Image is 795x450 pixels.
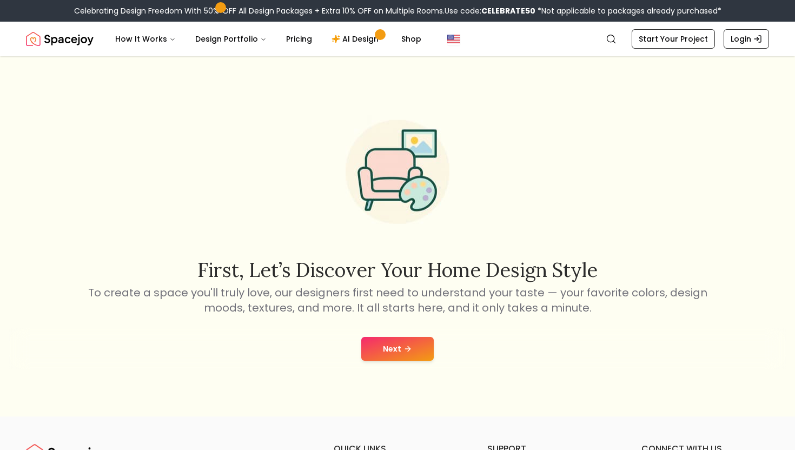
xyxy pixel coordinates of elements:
[361,337,434,361] button: Next
[445,5,535,16] span: Use code:
[187,28,275,50] button: Design Portfolio
[393,28,430,50] a: Shop
[26,28,94,50] a: Spacejoy
[323,28,390,50] a: AI Design
[328,103,467,241] img: Start Style Quiz Illustration
[107,28,430,50] nav: Main
[535,5,721,16] span: *Not applicable to packages already purchased*
[26,22,769,56] nav: Global
[107,28,184,50] button: How It Works
[277,28,321,50] a: Pricing
[632,29,715,49] a: Start Your Project
[447,32,460,45] img: United States
[86,259,709,281] h2: First, let’s discover your home design style
[481,5,535,16] b: CELEBRATE50
[86,285,709,315] p: To create a space you'll truly love, our designers first need to understand your taste — your fav...
[724,29,769,49] a: Login
[74,5,721,16] div: Celebrating Design Freedom With 50% OFF All Design Packages + Extra 10% OFF on Multiple Rooms.
[26,28,94,50] img: Spacejoy Logo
